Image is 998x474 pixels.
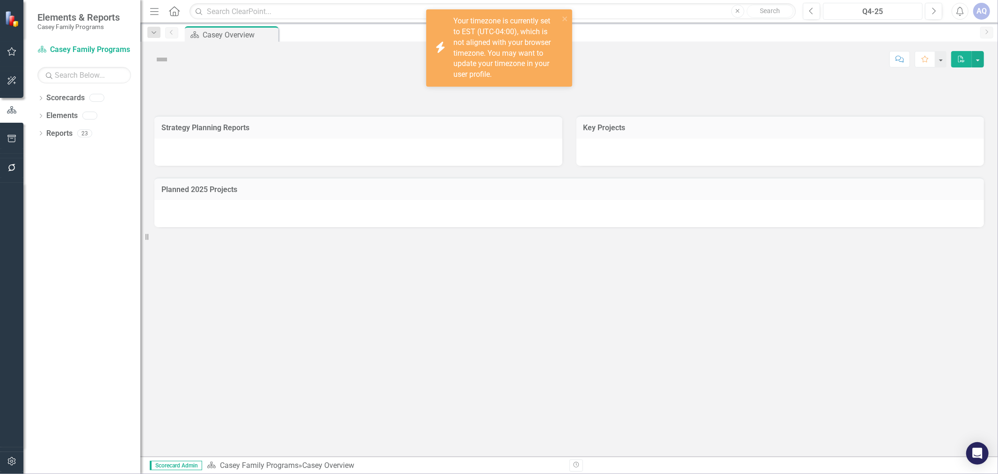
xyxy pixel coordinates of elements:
[77,129,92,137] div: 23
[826,6,919,17] div: Q4-25
[583,124,977,132] h3: Key Projects
[161,124,555,132] h3: Strategy Planning Reports
[823,3,923,20] button: Q4-25
[203,29,276,41] div: Casey Overview
[154,52,169,67] img: Not Defined
[973,3,990,20] button: AQ
[220,461,299,470] a: Casey Family Programs
[966,442,989,465] div: Open Intercom Messenger
[562,13,568,24] button: close
[46,93,85,104] a: Scorecards
[189,3,796,20] input: Search ClearPoint...
[46,128,73,139] a: Reports
[747,5,794,18] button: Search
[46,111,78,121] a: Elements
[37,67,131,83] input: Search Below...
[37,44,131,55] a: Casey Family Programs
[37,23,120,30] small: Casey Family Programs
[161,185,977,194] h3: Planned 2025 Projects
[207,460,562,471] div: »
[37,12,120,23] span: Elements & Reports
[302,461,354,470] div: Casey Overview
[150,461,202,470] span: Scorecard Admin
[453,16,559,80] div: Your timezone is currently set to EST (UTC-04:00), which is not aligned with your browser timezon...
[5,10,21,27] img: ClearPoint Strategy
[760,7,780,15] span: Search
